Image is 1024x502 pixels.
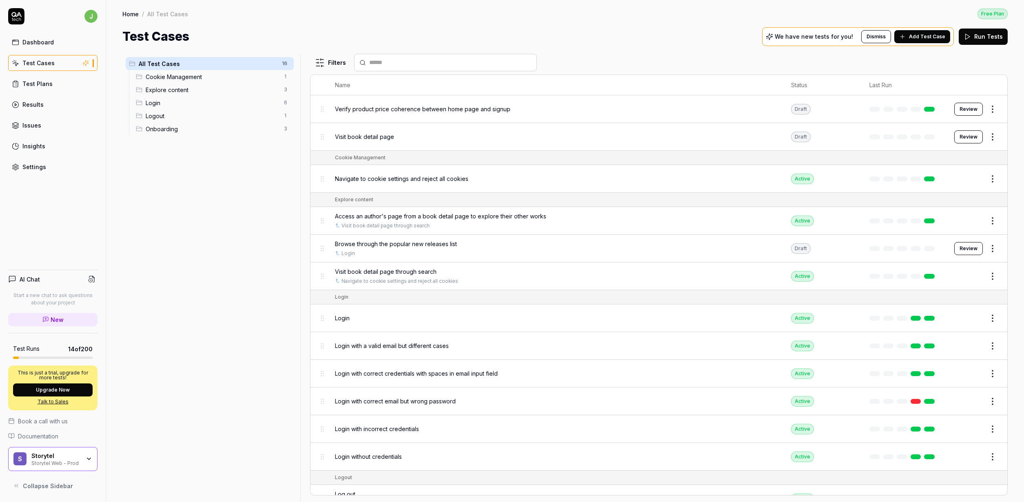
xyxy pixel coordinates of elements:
div: Active [791,368,814,379]
a: Settings [8,159,98,175]
div: Active [791,451,814,462]
div: Active [791,341,814,351]
div: Storytel Web - Prod [31,459,80,466]
span: Login with a valid email but different cases [335,341,449,350]
span: Add Test Case [909,33,945,40]
a: Home [122,10,139,18]
span: Navigate to cookie settings and reject all cookies [335,174,468,183]
tr: Login with correct credentials with spaces in email input fieldActive [310,360,1007,388]
a: Book a call with us [8,417,98,425]
a: Documentation [8,432,98,440]
span: Login with incorrect credentials [335,425,419,433]
span: Cookie Management [146,73,279,81]
span: Login with correct credentials with spaces in email input field [335,369,498,378]
span: Documentation [18,432,58,440]
div: Draft [791,104,811,114]
span: Explore content [146,86,279,94]
div: Issues [22,121,41,130]
a: Talk to Sales [13,398,93,405]
div: Drag to reorderCookie Management1 [133,70,294,83]
div: Free Plan [977,9,1008,19]
div: Test Cases [22,59,55,67]
span: Verify product price coherence between home page and signup [335,105,510,113]
button: Collapse Sidebar [8,478,98,494]
div: Active [791,313,814,324]
span: All Test Cases [139,59,277,68]
a: Issues [8,117,98,133]
div: Active [791,424,814,434]
p: This is just a trial, upgrade for more tests! [13,370,93,380]
span: 3 [281,124,290,134]
div: Active [791,174,814,184]
a: Results [8,97,98,112]
h4: AI Chat [20,275,40,284]
th: Status [783,75,861,95]
h1: Test Cases [122,27,189,46]
span: 1 [281,72,290,81]
tr: Login without credentialsActive [310,443,1007,471]
div: Draft [791,243,811,254]
button: Review [954,130,983,143]
tr: Visit book detail page through searchNavigate to cookie settings and reject all cookiesActive [310,262,1007,290]
p: We have new tests for you! [775,34,853,40]
a: Test Cases [8,55,98,71]
div: Active [791,396,814,407]
span: Login with correct email but wrong password [335,397,456,405]
span: 6 [281,98,290,108]
span: Onboarding [146,125,279,133]
span: New [51,315,64,324]
a: Visit book detail page through search [341,222,430,229]
span: 14 of 200 [68,345,93,353]
button: Review [954,103,983,116]
div: Active [791,216,814,226]
tr: Login with a valid email but different casesActive [310,332,1007,360]
div: Dashboard [22,38,54,46]
div: Test Plans [22,79,53,88]
p: Start a new chat to ask questions about your project [8,292,98,306]
a: Login [341,250,355,257]
button: Run Tests [959,29,1008,45]
button: Filters [310,55,351,71]
a: Free Plan [977,8,1008,19]
button: Review [954,242,983,255]
button: j [84,8,98,24]
span: Browse through the popular new releases list [335,240,457,248]
span: 16 [279,59,290,68]
div: Drag to reorderOnboarding3 [133,122,294,135]
button: Add Test Case [894,30,950,43]
span: Visit book detail page [335,132,394,141]
span: Login [146,99,279,107]
span: Log out [335,490,355,498]
span: Book a call with us [18,417,68,425]
tr: Browse through the popular new releases listLoginDraftReview [310,235,1007,262]
div: Explore content [335,196,373,203]
span: Collapse Sidebar [23,482,73,490]
div: Active [791,271,814,282]
a: Test Plans [8,76,98,92]
div: Storytel [31,452,80,460]
div: Login [335,293,348,301]
span: 1 [281,111,290,121]
a: Navigate to cookie settings and reject all cookies [341,277,458,285]
div: All Test Cases [147,10,188,18]
tr: Login with correct email but wrong passwordActive [310,388,1007,415]
tr: LoginActive [310,304,1007,332]
span: Logout [146,112,279,120]
tr: Access an author's page from a book detail page to explore their other worksVisit book detail pag... [310,207,1007,235]
button: SStorytelStorytel Web - Prod [8,447,98,471]
div: Cookie Management [335,154,386,161]
tr: Verify product price coherence between home page and signupDraftReview [310,95,1007,123]
span: Visit book detail page through search [335,267,437,276]
span: Login [335,314,350,322]
span: Access an author's page from a book detail page to explore their other works [335,212,546,220]
tr: Navigate to cookie settings and reject all cookiesActive [310,165,1007,193]
h5: Test Runs [13,345,40,352]
span: 3 [281,85,290,95]
div: Drag to reorderExplore content3 [133,83,294,96]
span: S [13,452,27,465]
a: New [8,313,98,326]
button: Dismiss [861,30,891,43]
div: Insights [22,142,45,150]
